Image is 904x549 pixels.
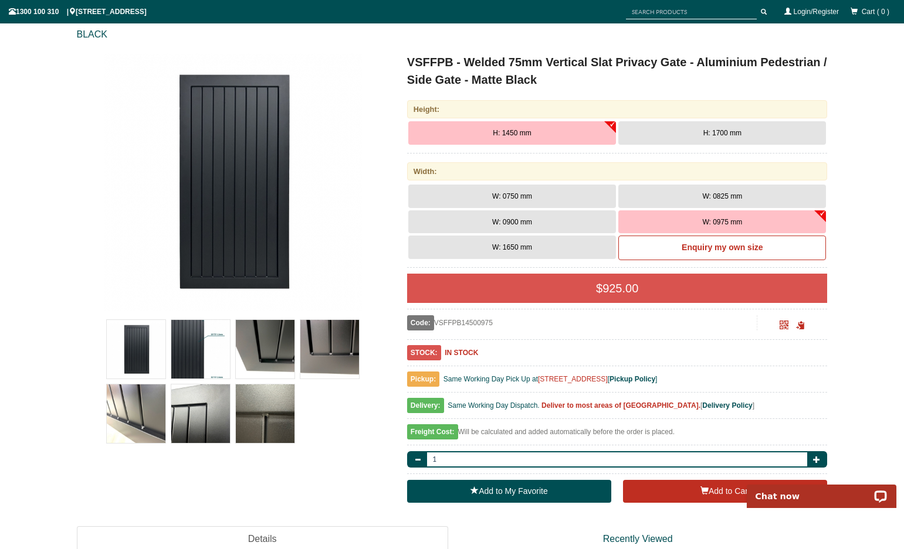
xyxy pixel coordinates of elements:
button: W: 0825 mm [618,185,826,208]
span: Code: [407,315,434,330]
img: VSFFPB - Welded 75mm Vertical Slat Privacy Gate - Aluminium Pedestrian / Side Gate - Matte Black [107,320,165,378]
img: VSFFPB - Welded 75mm Vertical Slat Privacy Gate - Aluminium Pedestrian / Side Gate - Matte Black [171,320,230,378]
img: VSFFPB - Welded 75mm Vertical Slat Privacy Gate - Aluminium Pedestrian / Side Gate - Matte Black [236,320,294,378]
span: STOCK: [407,345,441,360]
span: Freight Cost: [407,424,458,439]
span: 925.00 [602,282,638,295]
span: W: 0975 mm [702,218,742,226]
span: Click to copy the URL [796,321,805,330]
button: W: 1650 mm [408,236,616,259]
div: [ ] [407,398,828,419]
a: Add to My Favorite [407,480,611,503]
img: VSFFPB - Welded 75mm Vertical Slat Privacy Gate - Aluminium Pedestrian / Side Gate - Matte Black [171,384,230,443]
span: H: 1450 mm [493,129,531,137]
span: Pickup: [407,371,439,387]
span: W: 0825 mm [702,192,742,200]
div: VSFFPB14500975 [407,315,757,330]
div: > > > [77,2,828,53]
input: SEARCH PRODUCTS [626,5,757,19]
span: Same Working Day Dispatch. [448,401,540,410]
span: H: 1700 mm [703,129,742,137]
span: Cart ( 0 ) [862,8,889,16]
div: $ [407,274,828,303]
span: W: 0900 mm [492,218,532,226]
img: VSFFPB - Welded 75mm Vertical Slat Privacy Gate - Aluminium Pedestrian / Side Gate - Matte Black [107,384,165,443]
a: Login/Register [794,8,839,16]
span: W: 0750 mm [492,192,532,200]
a: VSFFPB - Welded 75mm Vertical Slat Privacy Gate - Aluminium Pedestrian / Side Gate - Matte Black ... [78,53,388,311]
h1: VSFFPB - Welded 75mm Vertical Slat Privacy Gate - Aluminium Pedestrian / Side Gate - Matte Black [407,53,828,88]
div: Width: [407,162,828,180]
button: W: 0750 mm [408,185,616,208]
span: Same Working Day Pick Up at [ ] [443,375,658,383]
b: Deliver to most areas of [GEOGRAPHIC_DATA]. [541,401,700,410]
button: H: 1450 mm [408,121,616,145]
a: Enquiry my own size [618,236,826,260]
a: Delivery Policy [702,401,752,410]
div: Height: [407,100,828,118]
b: Enquiry my own size [682,243,763,252]
button: H: 1700 mm [618,121,826,145]
span: 1300 100 310 | [STREET_ADDRESS] [9,8,147,16]
img: VSFFPB - Welded 75mm Vertical Slat Privacy Gate - Aluminium Pedestrian / Side Gate - Matte Black ... [104,53,362,311]
img: VSFFPB - Welded 75mm Vertical Slat Privacy Gate - Aluminium Pedestrian / Side Gate - Matte Black [236,384,294,443]
span: W: 1650 mm [492,243,532,251]
a: [STREET_ADDRESS] [538,375,608,383]
span: Delivery: [407,398,444,413]
button: Add to Cart [623,480,827,503]
div: Will be calculated and added automatically before the order is placed. [407,425,828,445]
img: VSFFPB - Welded 75mm Vertical Slat Privacy Gate - Aluminium Pedestrian / Side Gate - Matte Black [300,320,359,378]
iframe: LiveChat chat widget [739,471,904,508]
b: IN STOCK [445,349,478,357]
a: Click to enlarge and scan to share. [780,322,788,330]
a: Pickup Policy [610,375,655,383]
button: W: 0900 mm [408,210,616,234]
button: W: 0975 mm [618,210,826,234]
